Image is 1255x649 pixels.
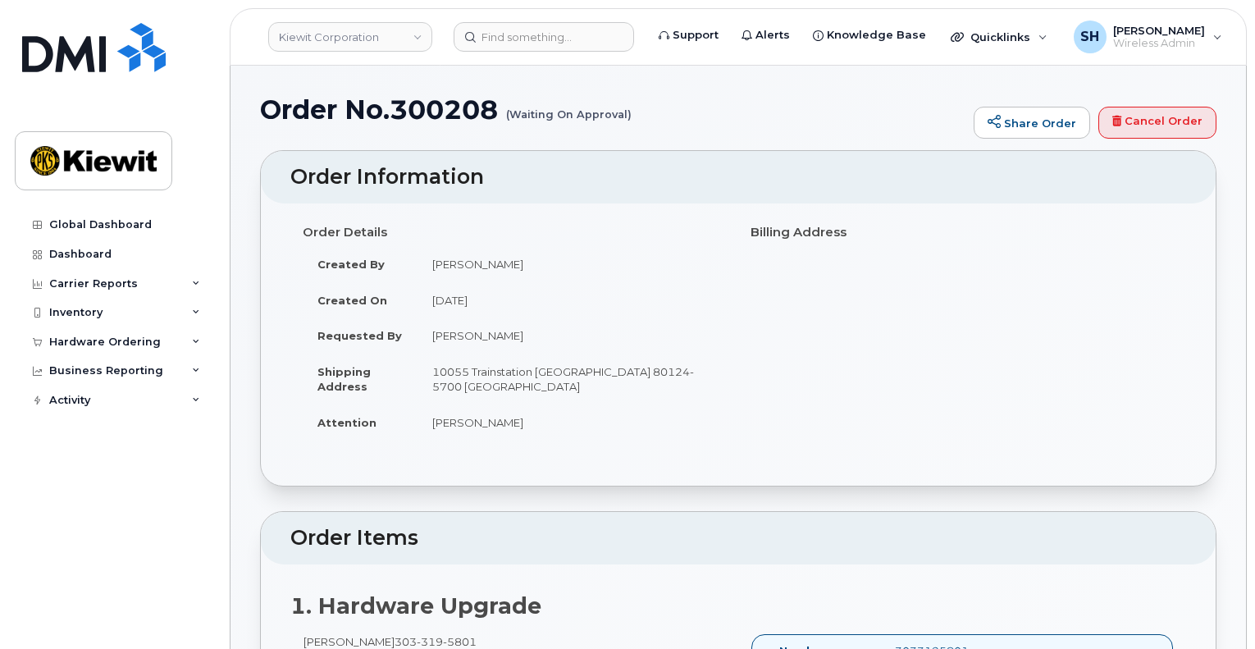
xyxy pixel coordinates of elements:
[751,226,1174,240] h4: Billing Address
[317,416,376,429] strong: Attention
[290,592,541,619] strong: 1. Hardware Upgrade
[303,226,726,240] h4: Order Details
[290,166,1186,189] h2: Order Information
[443,635,477,648] span: 5801
[317,329,402,342] strong: Requested By
[418,404,726,441] td: [PERSON_NAME]
[290,527,1186,550] h2: Order Items
[418,318,726,354] td: [PERSON_NAME]
[260,95,965,124] h1: Order No.300208
[506,95,632,121] small: (Waiting On Approval)
[418,282,726,318] td: [DATE]
[395,635,477,648] span: 303
[417,635,443,648] span: 319
[317,258,385,271] strong: Created By
[317,365,371,394] strong: Shipping Address
[1098,107,1216,139] a: Cancel Order
[1184,578,1243,637] iframe: Messenger Launcher
[974,107,1090,139] a: Share Order
[418,354,726,404] td: 10055 Trainstation [GEOGRAPHIC_DATA] 80124-5700 [GEOGRAPHIC_DATA]
[317,294,387,307] strong: Created On
[418,246,726,282] td: [PERSON_NAME]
